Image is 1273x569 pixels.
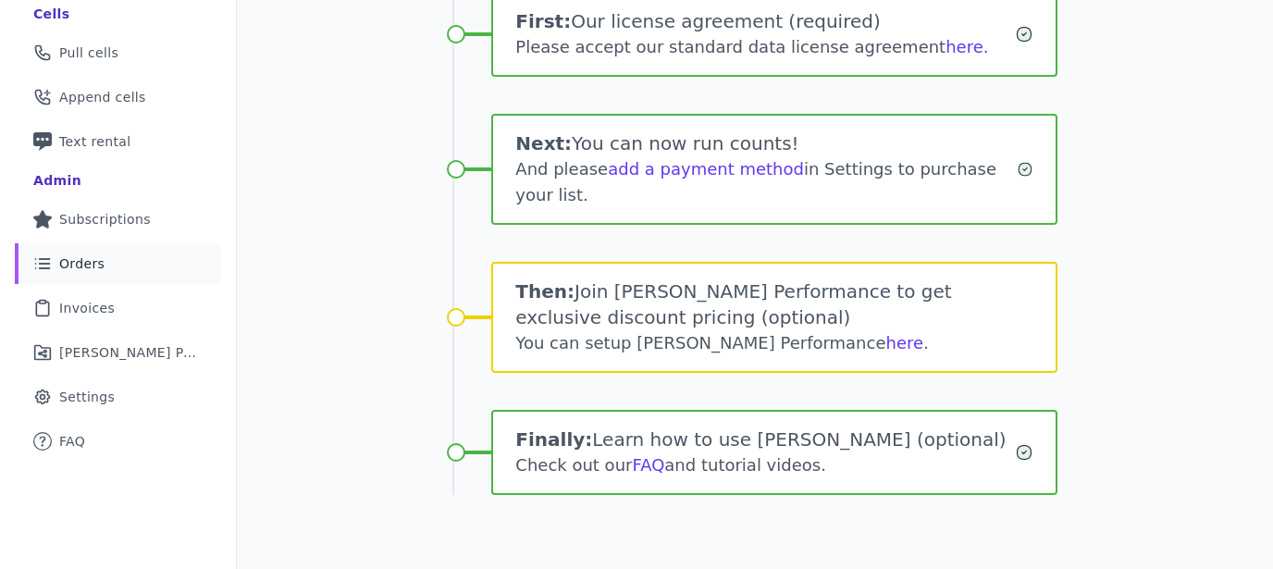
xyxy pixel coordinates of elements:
a: Text rental [15,121,221,162]
span: Then: [515,280,575,303]
a: FAQ [15,421,221,462]
a: FAQ [632,455,664,475]
span: First: [515,10,571,32]
h1: Join [PERSON_NAME] Performance to get exclusive discount pricing (optional) [515,278,1032,330]
h1: You can now run counts! [515,130,1016,156]
a: Subscriptions [15,199,221,240]
div: Check out our and tutorial videos. [515,452,1014,478]
a: Append cells [15,77,221,118]
span: Text rental [59,132,131,151]
a: Invoices [15,288,221,328]
span: Subscriptions [59,210,151,229]
h1: Learn how to use [PERSON_NAME] (optional) [515,427,1014,452]
div: Cells [33,5,69,23]
div: And please in Settings to purchase your list. [515,156,1016,208]
div: You can setup [PERSON_NAME] Performance . [515,330,1032,356]
span: Finally: [515,428,592,451]
div: Admin [33,171,81,190]
span: Invoices [59,299,115,317]
span: Orders [59,254,105,273]
a: Settings [15,377,221,417]
span: Settings [59,388,115,406]
div: Please accept our standard data license agreement [515,34,1014,60]
h1: Our license agreement (required) [515,8,1014,34]
span: [PERSON_NAME] Performance [59,343,199,362]
span: Next: [515,132,572,155]
span: FAQ [59,432,85,451]
span: Append cells [59,88,146,106]
a: here [886,333,924,353]
a: Pull cells [15,32,221,73]
span: Pull cells [59,43,118,62]
a: Orders [15,243,221,284]
a: [PERSON_NAME] Performance [15,332,221,373]
a: add a payment method [608,159,804,179]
